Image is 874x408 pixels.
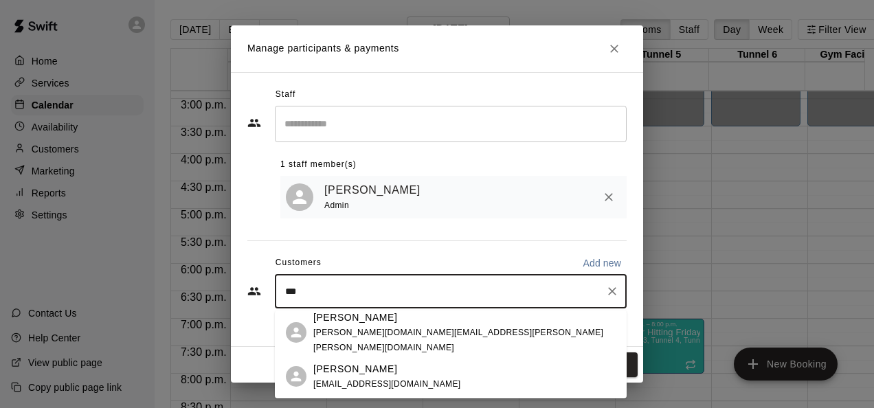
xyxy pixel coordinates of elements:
p: Add new [583,256,621,270]
p: Manage participants & payments [247,41,399,56]
svg: Customers [247,284,261,298]
a: [PERSON_NAME] [324,181,421,199]
p: [PERSON_NAME] [313,310,397,325]
div: Search staff [275,106,627,142]
span: [EMAIL_ADDRESS][DOMAIN_NAME] [313,379,461,389]
div: Aby Valdez [286,183,313,211]
span: Customers [276,252,322,274]
span: 1 staff member(s) [280,154,357,176]
span: [PERSON_NAME][DOMAIN_NAME][EMAIL_ADDRESS][PERSON_NAME][PERSON_NAME][DOMAIN_NAME] [313,328,603,352]
button: Clear [603,282,622,301]
span: Staff [276,84,295,106]
button: Remove [596,185,621,209]
button: Close [602,36,627,61]
button: Add new [577,252,627,274]
p: [PERSON_NAME] [313,362,397,376]
span: Admin [324,201,349,210]
div: Geoff Kiefer [286,366,306,387]
svg: Staff [247,116,261,130]
div: Geoff George [286,322,306,343]
div: Start typing to search customers... [275,274,627,308]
